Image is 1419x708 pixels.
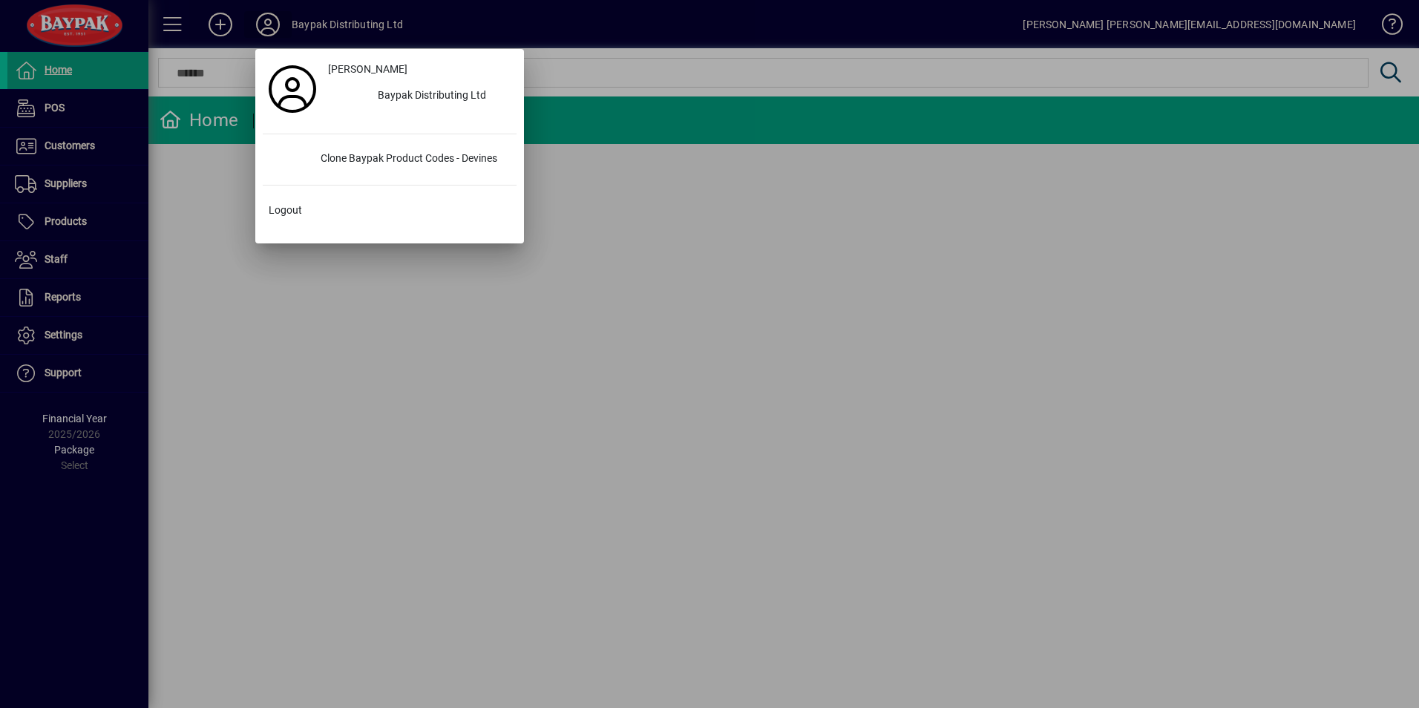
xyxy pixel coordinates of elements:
[263,76,322,102] a: Profile
[263,197,517,224] button: Logout
[263,146,517,173] button: Clone Baypak Product Codes - Devines
[328,62,407,77] span: [PERSON_NAME]
[322,83,517,110] button: Baypak Distributing Ltd
[309,146,517,173] div: Clone Baypak Product Codes - Devines
[322,56,517,83] a: [PERSON_NAME]
[269,203,302,218] span: Logout
[366,83,517,110] div: Baypak Distributing Ltd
